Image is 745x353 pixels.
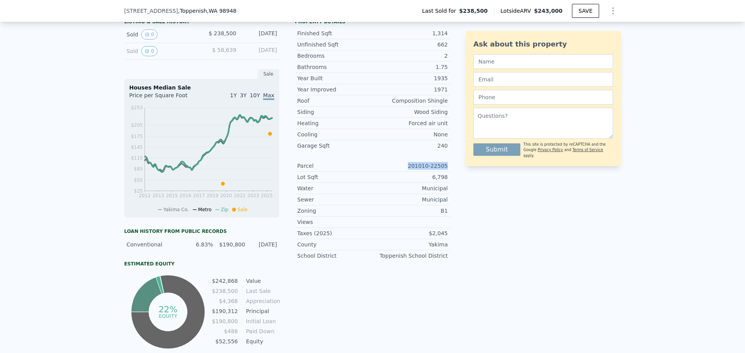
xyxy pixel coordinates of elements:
span: $243,000 [534,8,563,14]
button: SAVE [572,4,599,18]
div: $190,800 [218,241,245,248]
td: $190,800 [211,317,238,325]
div: 1,314 [372,29,448,37]
div: Bathrooms [297,63,372,71]
span: $ 58,639 [212,47,236,53]
div: County [297,241,372,248]
tspan: 2012 [139,193,151,198]
span: , Toppenish [178,7,237,15]
tspan: 2017 [193,193,205,198]
tspan: $55 [134,177,143,183]
div: Year Built [297,74,372,82]
tspan: $85 [134,166,143,172]
div: Conventional [126,241,181,248]
div: None [372,131,448,138]
div: [DATE] [250,241,277,248]
tspan: $175 [131,134,143,139]
button: View historical data [141,29,158,40]
span: 10Y [250,92,260,98]
div: Sold [126,29,196,40]
td: Equity [244,337,279,346]
div: [DATE] [243,29,277,40]
div: 662 [372,41,448,48]
span: $ 238,500 [209,30,236,36]
div: Bedrooms [297,52,372,60]
div: Sold [126,46,196,56]
div: Garage Sqft [297,142,372,150]
tspan: equity [159,313,177,319]
tspan: 2019 [207,193,219,198]
div: Municipal [372,184,448,192]
td: Principal [244,307,279,315]
div: Ask about this property [473,39,613,50]
td: Initial Loan [244,317,279,325]
div: [DATE] [243,46,277,56]
span: Max [263,92,274,100]
span: Metro [198,207,211,212]
tspan: $253 [131,105,143,110]
div: Toppenish School District [372,252,448,260]
tspan: 2016 [180,193,192,198]
tspan: $115 [131,155,143,161]
div: Roof [297,97,372,105]
div: School District [297,252,372,260]
td: Last Sale [244,287,279,295]
div: Finished Sqft [297,29,372,37]
div: Estimated Equity [124,261,279,267]
td: $242,868 [211,277,238,285]
tspan: 2013 [152,193,165,198]
td: Paid Down [244,327,279,336]
div: Composition Shingle [372,97,448,105]
div: This site is protected by reCAPTCHA and the Google and apply. [523,142,613,158]
div: Taxes (2025) [297,229,372,237]
div: Parcel [297,162,372,170]
button: Submit [473,143,520,156]
span: Yakima Co. [163,207,189,212]
span: , WA 98948 [207,8,236,14]
div: Water [297,184,372,192]
span: Sale [237,207,248,212]
td: $488 [211,327,238,336]
td: Appreciation [244,297,279,305]
tspan: 2020 [220,193,232,198]
div: Year Improved [297,86,372,93]
tspan: 2023 [247,193,259,198]
div: Sewer [297,196,372,203]
div: 1.75 [372,63,448,71]
a: Privacy Policy [538,148,563,152]
input: Name [473,54,613,69]
div: Forced air unit [372,119,448,127]
tspan: 2022 [234,193,246,198]
div: Municipal [372,196,448,203]
span: 3Y [240,92,246,98]
div: 2 [372,52,448,60]
div: 1935 [372,74,448,82]
div: B1 [372,207,448,215]
div: 6,798 [372,173,448,181]
div: 240 [372,142,448,150]
span: Zip [221,207,228,212]
td: $52,556 [211,337,238,346]
div: Siding [297,108,372,116]
span: $238,500 [459,7,488,15]
div: LISTING & SALE HISTORY [124,19,279,26]
tspan: $205 [131,122,143,128]
div: 6.83% [186,241,213,248]
input: Phone [473,90,613,105]
div: Lot Sqft [297,173,372,181]
tspan: 2025 [261,193,273,198]
a: Terms of Service [572,148,603,152]
td: Value [244,277,279,285]
div: Sale [258,69,279,79]
div: Zoning [297,207,372,215]
tspan: 22% [158,305,177,314]
tspan: 2015 [166,193,178,198]
div: Houses Median Sale [129,84,274,91]
div: Unfinished Sqft [297,41,372,48]
div: $2,045 [372,229,448,237]
button: Show Options [605,3,621,19]
td: $190,312 [211,307,238,315]
div: Cooling [297,131,372,138]
div: 1971 [372,86,448,93]
span: 1Y [230,92,237,98]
